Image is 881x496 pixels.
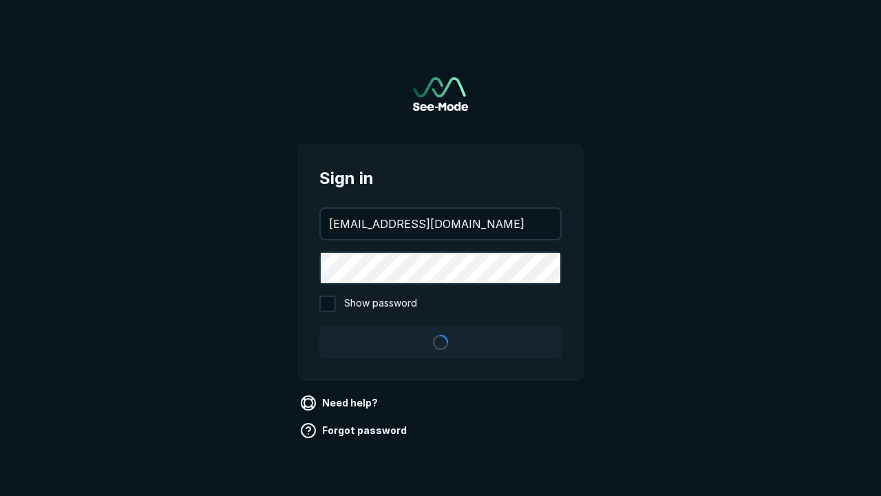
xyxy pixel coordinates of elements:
input: your@email.com [321,209,560,239]
img: See-Mode Logo [413,77,468,111]
a: Forgot password [297,420,412,442]
span: Show password [344,296,417,312]
span: Sign in [319,166,562,191]
a: Go to sign in [413,77,468,111]
a: Need help? [297,392,383,414]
